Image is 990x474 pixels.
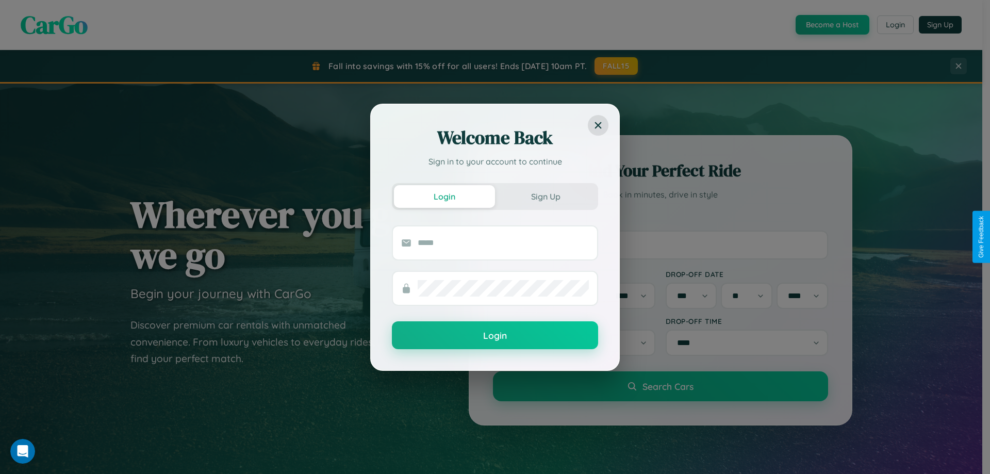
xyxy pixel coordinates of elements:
[392,321,598,349] button: Login
[10,439,35,464] iframe: Intercom live chat
[978,216,985,258] div: Give Feedback
[392,155,598,168] p: Sign in to your account to continue
[495,185,596,208] button: Sign Up
[394,185,495,208] button: Login
[392,125,598,150] h2: Welcome Back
